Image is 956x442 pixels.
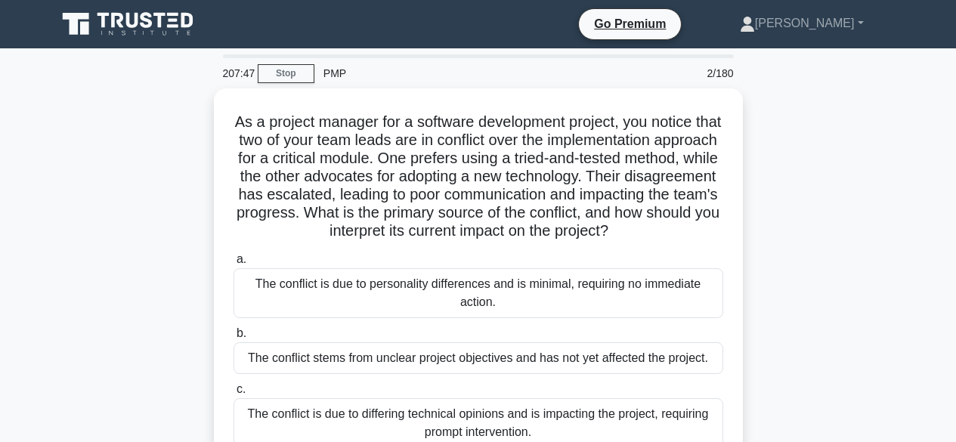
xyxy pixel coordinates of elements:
[314,58,522,88] div: PMP
[237,382,246,395] span: c.
[214,58,258,88] div: 207:47
[704,8,900,39] a: [PERSON_NAME]
[237,252,246,265] span: a.
[234,268,723,318] div: The conflict is due to personality differences and is minimal, requiring no immediate action.
[234,342,723,374] div: The conflict stems from unclear project objectives and has not yet affected the project.
[232,113,725,241] h5: As a project manager for a software development project, you notice that two of your team leads a...
[585,14,675,33] a: Go Premium
[654,58,743,88] div: 2/180
[237,326,246,339] span: b.
[258,64,314,83] a: Stop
